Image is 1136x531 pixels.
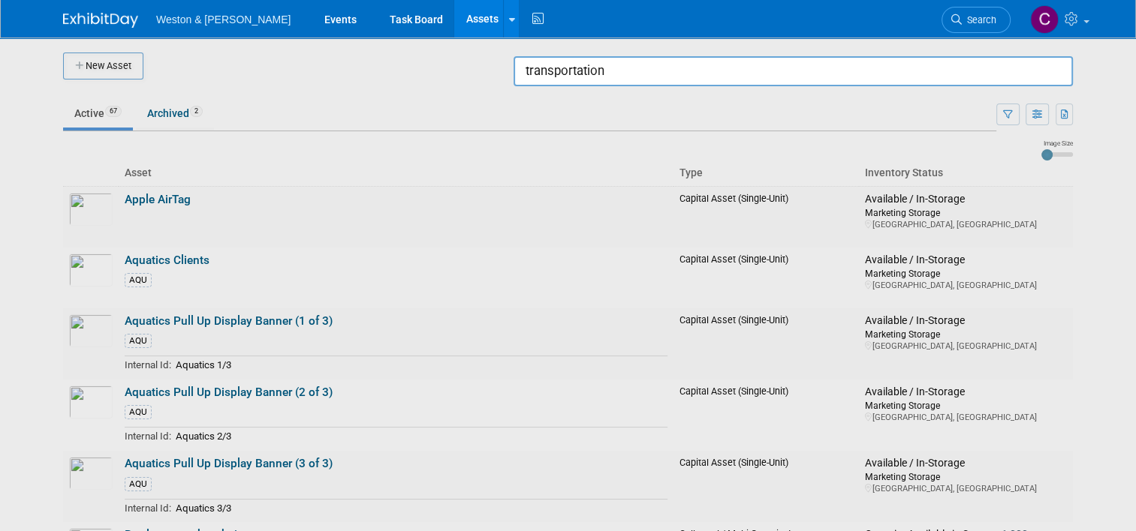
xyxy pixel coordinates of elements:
input: search assets [514,56,1073,86]
a: Search [942,7,1011,33]
span: Weston & [PERSON_NAME] [156,13,291,25]
img: Chris O'Brien [1030,5,1059,34]
span: Search [962,14,996,25]
img: ExhibitDay [63,13,138,28]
